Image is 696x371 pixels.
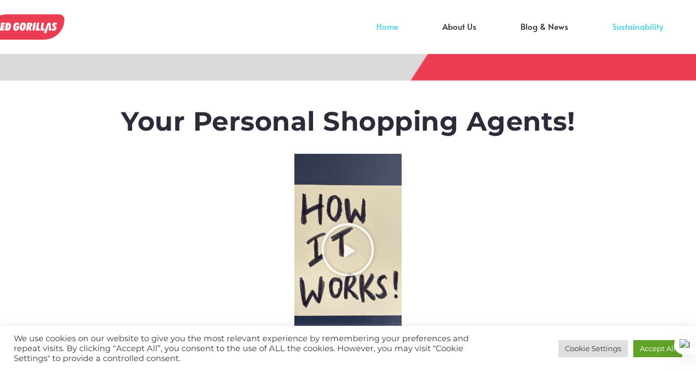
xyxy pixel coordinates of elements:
div: Play Video about RedGorillas How it Works [320,222,375,277]
a: Home [354,26,420,43]
a: Accept All [633,340,682,357]
div: We use cookies on our website to give you the most relevant experience by remembering your prefer... [14,334,482,363]
a: About Us [420,26,498,43]
h1: Your Personal Shopping Agents! [49,106,648,138]
a: Sustainability [590,26,685,43]
a: Cookie Settings [558,340,628,357]
a: Blog & News [498,26,590,43]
